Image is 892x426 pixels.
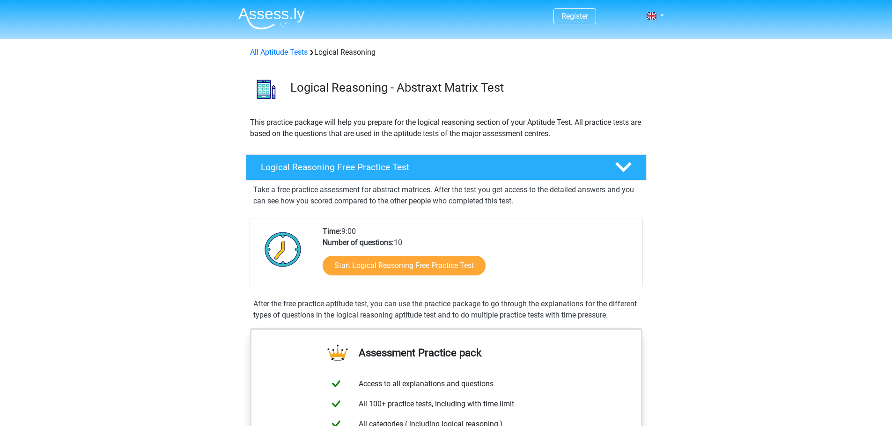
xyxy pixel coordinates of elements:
b: Number of questions: [323,238,394,247]
a: All Aptitude Tests [250,48,308,57]
img: Assessly [238,7,305,29]
a: Logical Reasoning Free Practice Test [242,154,650,181]
div: 9:00 10 [316,226,642,287]
a: Register [561,12,588,21]
a: Start Logical Reasoning Free Practice Test [323,256,486,275]
p: Take a free practice assessment for abstract matrices. After the test you get access to the detai... [253,184,639,207]
img: Clock [259,226,307,273]
h4: Logical Reasoning Free Practice Test [261,162,600,173]
b: Time: [323,227,341,236]
p: This practice package will help you prepare for the logical reasoning section of your Aptitude Te... [250,117,642,139]
div: Logical Reasoning [246,47,646,58]
div: After the free practice aptitude test, you can use the practice package to go through the explana... [250,298,643,321]
h3: Logical Reasoning - Abstraxt Matrix Test [290,80,639,95]
img: logical reasoning [246,69,286,109]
